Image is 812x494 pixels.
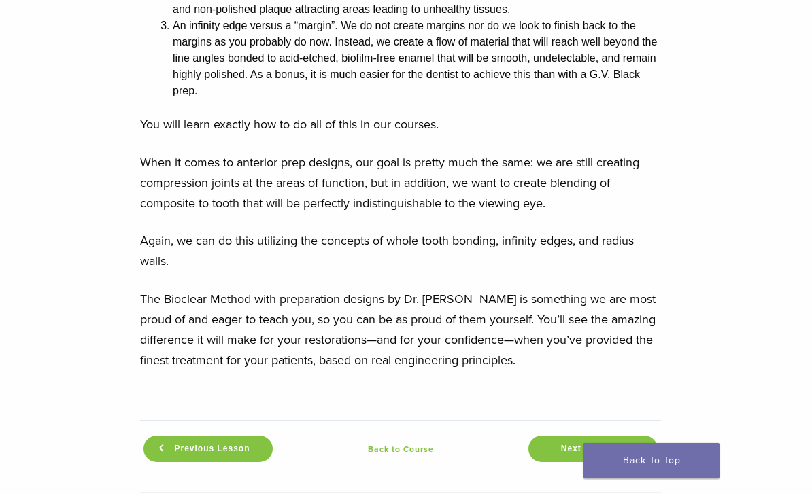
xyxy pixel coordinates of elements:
a: Next Lesson [528,436,658,462]
p: The Bioclear Method with preparation designs by Dr. [PERSON_NAME] is something we are most proud ... [140,289,661,370]
p: Again, we can do this utilizing the concepts of whole tooth bonding, infinity edges, and radius w... [140,230,661,271]
span: Next Lesson [553,444,625,454]
a: Previous Lesson [143,436,273,462]
a: Back to Course [276,441,525,457]
span: Previous Lesson [166,444,258,454]
p: You will learn exactly how to do all of this in our courses. [140,114,661,135]
p: When it comes to anterior prep designs, our goal is pretty much the same: we are still creating c... [140,152,661,213]
li: An infinity edge versus a “margin”. We do not create margins nor do we look to finish back to the... [173,18,661,99]
a: Back To Top [583,443,720,478]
